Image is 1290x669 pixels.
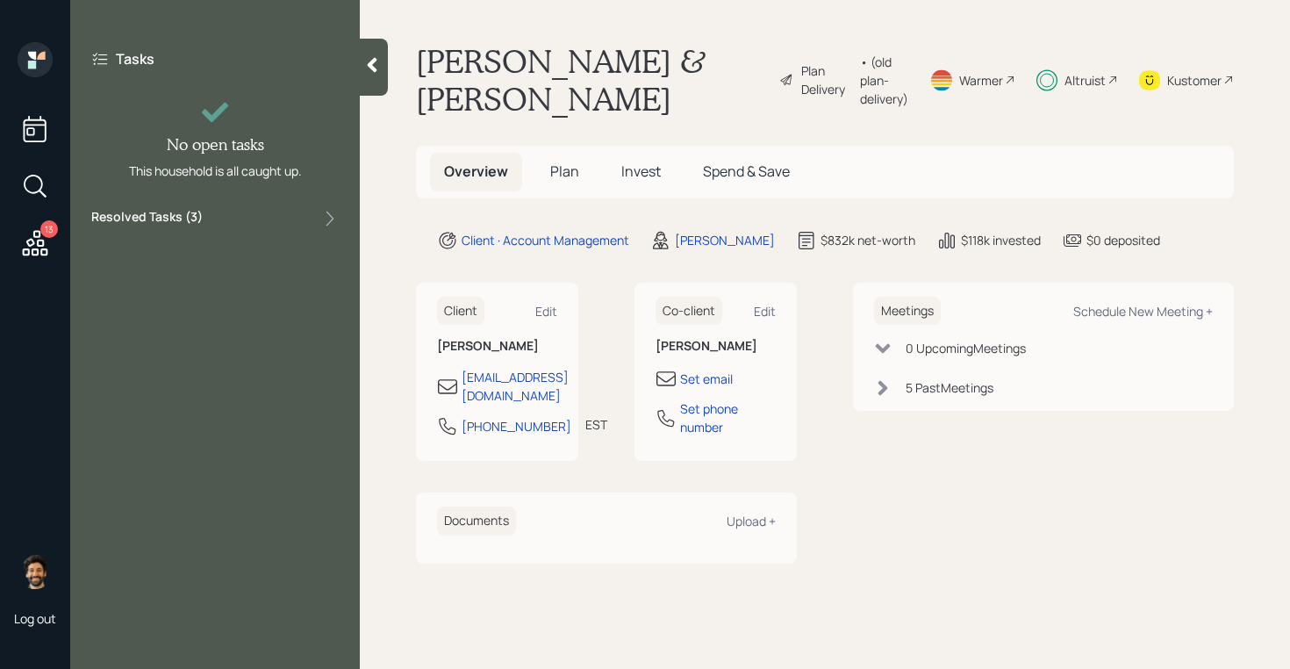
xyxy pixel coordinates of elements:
label: Tasks [116,49,154,68]
div: Upload + [727,513,776,529]
div: This household is all caught up. [129,162,302,180]
div: 13 [40,220,58,238]
div: Edit [535,303,557,320]
span: Spend & Save [703,162,790,181]
div: $832k net-worth [821,231,915,249]
h6: Co-client [656,297,722,326]
label: Resolved Tasks ( 3 ) [91,208,203,229]
div: [PERSON_NAME] [675,231,775,249]
span: Overview [444,162,508,181]
div: Set email [680,370,733,388]
div: Edit [754,303,776,320]
div: [EMAIL_ADDRESS][DOMAIN_NAME] [462,368,569,405]
div: Warmer [959,71,1003,90]
div: Altruist [1064,71,1106,90]
div: Kustomer [1167,71,1222,90]
div: 5 Past Meeting s [906,378,993,397]
div: [PHONE_NUMBER] [462,417,571,435]
div: Schedule New Meeting + [1073,303,1213,320]
h6: Meetings [874,297,941,326]
h6: [PERSON_NAME] [437,339,557,354]
img: eric-schwartz-headshot.png [18,554,53,589]
div: 0 Upcoming Meeting s [906,339,1026,357]
h4: No open tasks [167,135,264,155]
div: $118k invested [961,231,1041,249]
div: EST [585,415,607,434]
div: Log out [14,610,56,627]
span: Invest [621,162,661,181]
h6: Client [437,297,484,326]
div: Plan Delivery [801,61,851,98]
div: $0 deposited [1086,231,1160,249]
h6: [PERSON_NAME] [656,339,776,354]
div: Client · Account Management [462,231,629,249]
span: Plan [550,162,579,181]
div: Set phone number [680,399,776,436]
div: • (old plan-delivery) [860,53,908,108]
h6: Documents [437,507,516,536]
h1: [PERSON_NAME] & [PERSON_NAME] [416,42,765,118]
